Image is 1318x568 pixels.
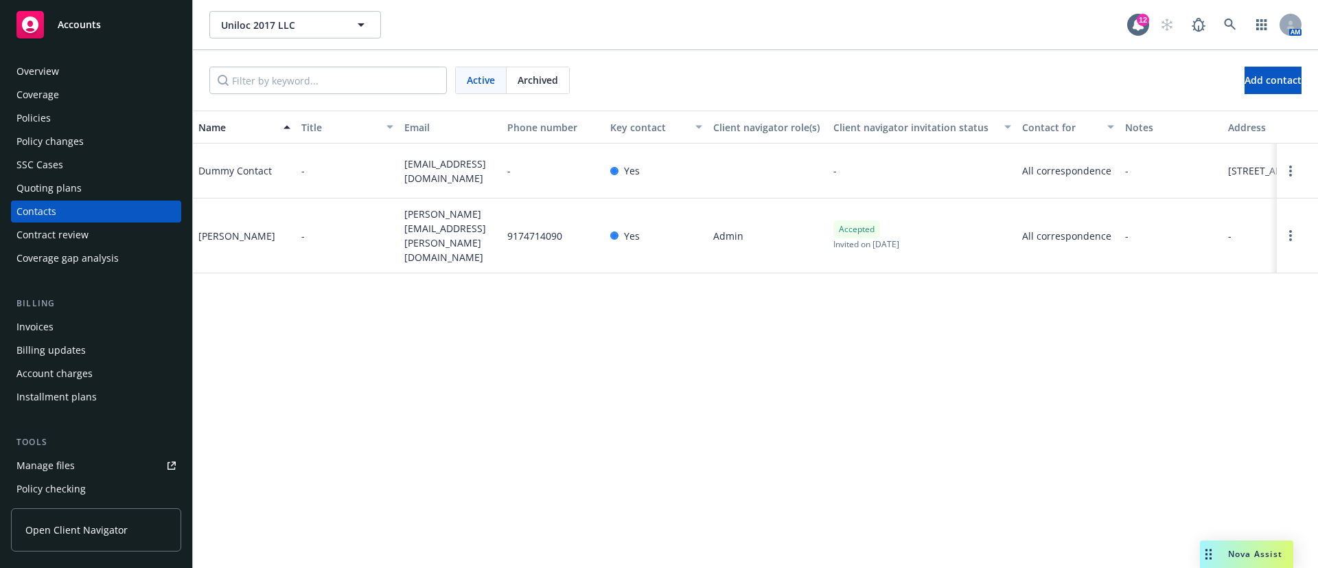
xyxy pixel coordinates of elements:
[301,120,378,135] div: Title
[11,247,181,269] a: Coverage gap analysis
[198,229,275,243] div: [PERSON_NAME]
[1216,11,1244,38] a: Search
[16,130,84,152] div: Policy changes
[11,154,181,176] a: SSC Cases
[1282,227,1299,244] a: Open options
[11,60,181,82] a: Overview
[1125,229,1129,243] span: -
[16,224,89,246] div: Contract review
[16,478,86,500] div: Policy checking
[1245,73,1302,87] span: Add contact
[16,201,56,223] div: Contacts
[404,207,496,264] span: [PERSON_NAME][EMAIL_ADDRESS][PERSON_NAME][DOMAIN_NAME]
[502,111,605,144] button: Phone number
[16,84,59,106] div: Coverage
[708,111,828,144] button: Client navigator role(s)
[16,60,59,82] div: Overview
[11,130,181,152] a: Policy changes
[58,19,101,30] span: Accounts
[11,478,181,500] a: Policy checking
[1228,548,1282,560] span: Nova Assist
[296,111,399,144] button: Title
[25,523,128,537] span: Open Client Navigator
[198,120,275,135] div: Name
[11,177,181,199] a: Quoting plans
[610,120,687,135] div: Key contact
[16,363,93,385] div: Account charges
[713,229,743,243] span: Admin
[16,316,54,338] div: Invoices
[193,111,296,144] button: Name
[507,163,511,178] span: -
[1153,11,1181,38] a: Start snowing
[1228,229,1232,243] span: -
[1022,163,1114,178] span: All correspondence
[1185,11,1212,38] a: Report a Bug
[833,120,996,135] div: Client navigator invitation status
[507,120,599,135] div: Phone number
[11,455,181,477] a: Manage files
[1022,120,1099,135] div: Contact for
[16,177,82,199] div: Quoting plans
[16,154,63,176] div: SSC Cases
[507,229,562,243] span: 9174714090
[1248,11,1275,38] a: Switch app
[399,111,502,144] button: Email
[16,247,119,269] div: Coverage gap analysis
[839,223,875,236] span: Accepted
[1200,541,1217,568] div: Drag to move
[16,386,97,408] div: Installment plans
[221,18,340,32] span: Uniloc 2017 LLC
[1245,67,1302,94] button: Add contact
[624,229,640,243] span: Yes
[16,455,75,477] div: Manage files
[11,386,181,408] a: Installment plans
[11,363,181,385] a: Account charges
[624,163,640,178] span: Yes
[404,157,496,185] span: [EMAIL_ADDRESS][DOMAIN_NAME]
[301,163,305,178] span: -
[209,67,447,94] input: Filter by keyword...
[11,107,181,129] a: Policies
[833,163,837,178] span: -
[605,111,708,144] button: Key contact
[11,435,181,449] div: Tools
[833,238,899,250] span: Invited on [DATE]
[16,107,51,129] div: Policies
[209,11,381,38] button: Uniloc 2017 LLC
[198,163,272,178] div: Dummy Contact
[11,5,181,44] a: Accounts
[11,297,181,310] div: Billing
[11,201,181,223] a: Contacts
[518,73,558,87] span: Archived
[11,316,181,338] a: Invoices
[11,339,181,361] a: Billing updates
[11,224,181,246] a: Contract review
[1228,163,1315,178] span: [STREET_ADDRESS]
[1125,120,1217,135] div: Notes
[1022,229,1114,243] span: All correspondence
[404,120,496,135] div: Email
[301,229,305,243] span: -
[467,73,495,87] span: Active
[828,111,1017,144] button: Client navigator invitation status
[1017,111,1120,144] button: Contact for
[16,339,86,361] div: Billing updates
[713,120,822,135] div: Client navigator role(s)
[1282,163,1299,179] a: Open options
[1200,541,1293,568] button: Nova Assist
[1137,14,1149,26] div: 12
[1125,163,1129,178] span: -
[11,84,181,106] a: Coverage
[1120,111,1223,144] button: Notes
